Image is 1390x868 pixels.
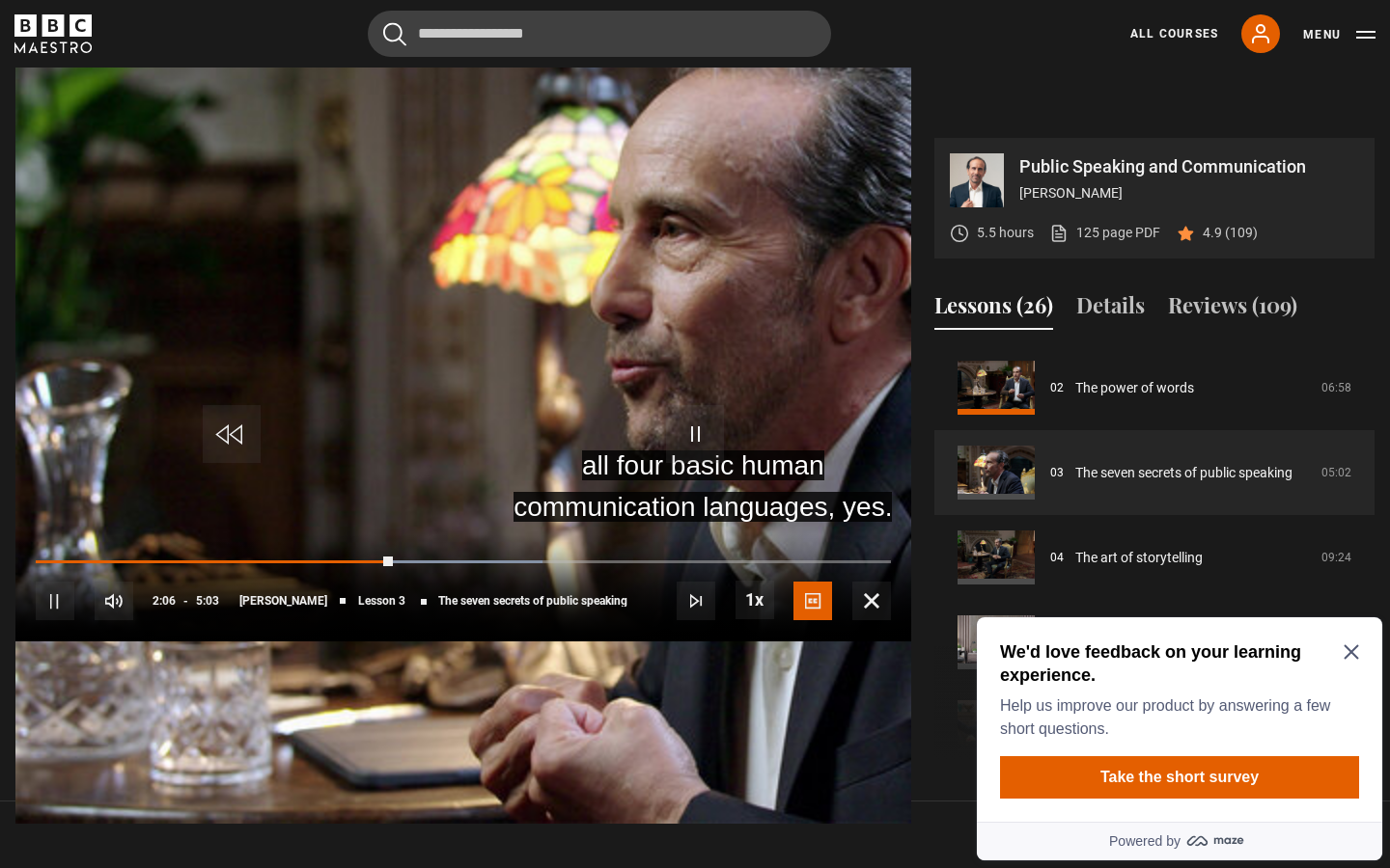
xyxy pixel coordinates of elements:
button: Submit the search query [383,22,406,46]
button: Close Maze Prompt [375,35,390,50]
p: 5.5 hours [977,223,1034,243]
div: Optional study invitation [8,8,413,251]
p: Public Speaking and Communication [1019,158,1359,176]
p: [PERSON_NAME] [1019,183,1359,203]
button: Next Lesson [677,582,715,620]
p: 4.9 (109) [1203,223,1258,243]
div: Progress Bar [36,560,891,564]
span: 5:03 [196,583,219,618]
a: All Courses [1130,25,1218,42]
span: The seven secrets of public speaking [438,595,627,607]
button: Details [1076,289,1145,330]
svg: BBC Maestro [14,14,92,53]
button: Toggle navigation [1303,25,1376,44]
a: The art of storytelling [1075,548,1203,568]
a: The power of words [1075,378,1194,398]
button: Fullscreen [852,582,891,620]
button: Captions [793,582,832,620]
button: Lessons (26) [934,289,1053,330]
a: The seven secrets of public speaking [1075,463,1293,483]
video-js: Video Player [15,138,911,641]
button: Reviews (109) [1168,289,1297,330]
input: Search [368,11,831,57]
h2: We'd love feedback on your learning experience. [31,31,382,77]
p: Help us improve our product by answering a few short questions. [31,85,382,131]
button: Pause [36,582,74,620]
a: 125 page PDF [1049,223,1160,243]
button: Take the short survey [31,147,390,189]
button: Playback Rate [736,581,774,619]
a: Powered by maze [8,212,413,251]
span: Lesson 3 [358,595,405,607]
button: Mute [95,582,133,620]
span: - [183,594,188,608]
span: [PERSON_NAME] [239,595,327,607]
span: 2:06 [153,583,176,618]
